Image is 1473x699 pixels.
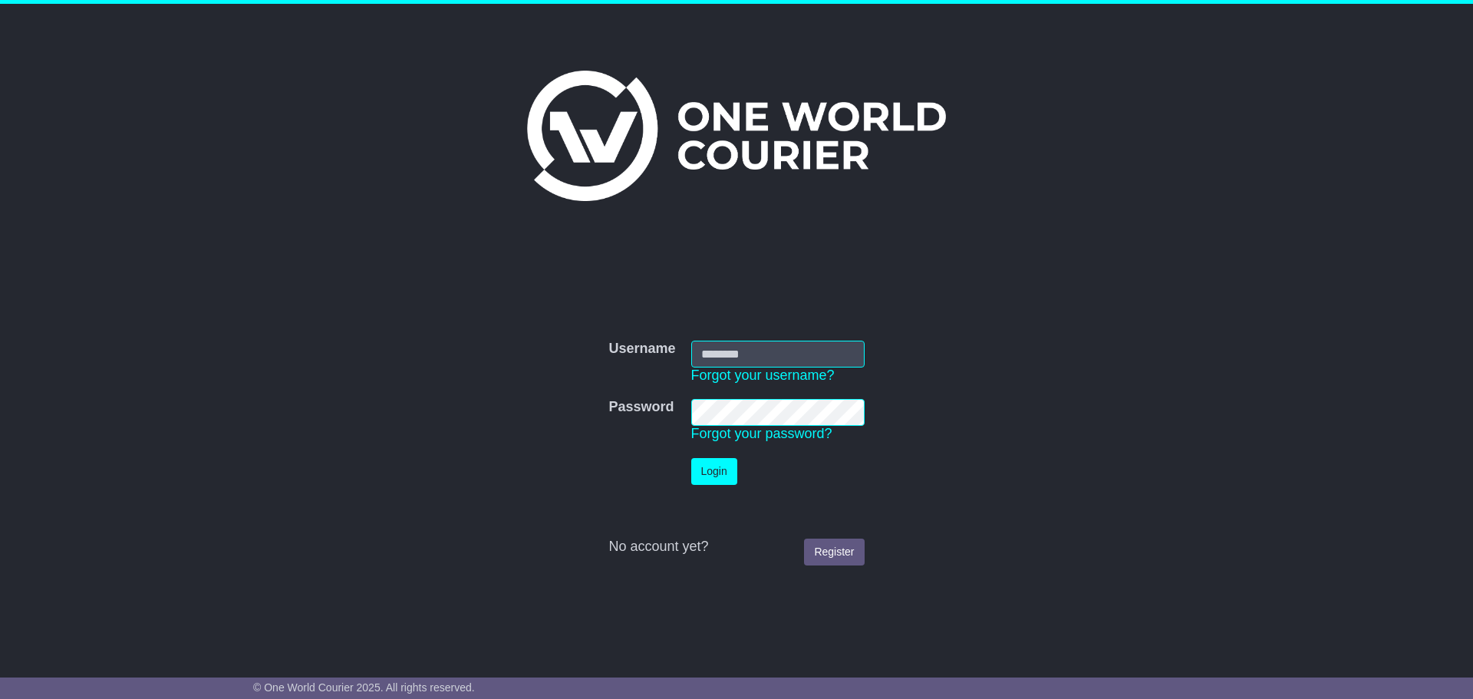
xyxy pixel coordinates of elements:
button: Login [691,458,737,485]
label: Username [608,341,675,358]
a: Forgot your username? [691,368,835,383]
label: Password [608,399,674,416]
a: Forgot your password? [691,426,832,441]
span: © One World Courier 2025. All rights reserved. [253,681,475,694]
a: Register [804,539,864,565]
div: No account yet? [608,539,864,556]
img: One World [527,71,946,201]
